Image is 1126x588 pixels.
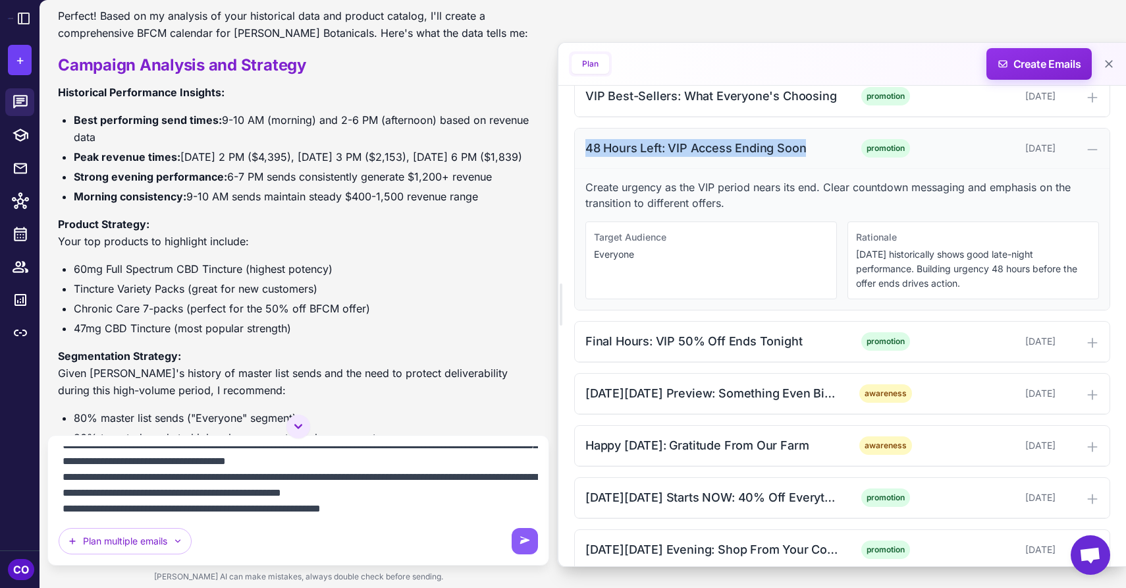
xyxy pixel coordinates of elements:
[74,280,539,297] li: Tincture Variety Packs (great for new customers)
[8,559,34,580] div: CO
[58,7,539,42] p: Perfect! Based on my analysis of your historical data and product catalog, I'll create a comprehe...
[59,528,192,554] button: Plan multiple emails
[861,139,910,158] span: promotion
[74,168,539,185] li: 6-7 PM sends consistently generate $1,200+ revenue
[859,384,912,403] span: awareness
[861,541,910,559] span: promotion
[58,218,149,231] strong: Product Strategy:
[74,113,222,127] strong: Best performing send times:
[594,247,828,262] p: Everyone
[585,179,1099,211] p: Create urgency as the VIP period nears its end. Clear countdown messaging and emphasis on the tra...
[74,170,227,183] strong: Strong evening performance:
[58,86,225,99] strong: Historical Performance Insights:
[585,384,840,402] div: [DATE][DATE] Preview: Something Even Bigger Coming
[585,139,840,157] div: 48 Hours Left: VIP Access Ending Soon
[58,349,181,363] strong: Segmentation Strategy:
[74,111,539,146] li: 9-10 AM (morning) and 2-6 PM (afternoon) based on revenue data
[74,150,180,163] strong: Peak revenue times:
[986,48,1092,80] button: Create Emails
[1071,535,1110,575] div: Open chat
[585,87,840,105] div: VIP Best-Sellers: What Everyone's Choosing
[859,436,912,455] span: awareness
[47,566,549,588] div: [PERSON_NAME] AI can make mistakes, always double check before sending.
[585,488,840,506] div: [DATE][DATE] Starts NOW: 40% Off Everything + 50% Off Chronic Care
[16,50,24,70] span: +
[861,488,910,507] span: promotion
[8,45,32,75] button: +
[74,148,539,165] li: [DATE] 2 PM ($4,395), [DATE] 3 PM ($2,153), [DATE] 6 PM ($1,839)
[585,541,840,558] div: [DATE][DATE] Evening: Shop From Your Couch
[74,409,539,426] li: 80% master list sends ("Everyone" segment)
[931,386,1056,401] div: [DATE]
[58,216,539,250] p: Your top products to highlight include:
[572,54,609,74] button: Plan
[856,247,1090,291] p: [DATE] historically shows good late-night performance. Building urgency 48 hours before the offer...
[931,438,1056,453] div: [DATE]
[594,230,828,245] div: Target Audience
[982,48,1097,80] span: Create Emails
[74,190,186,203] strong: Morning consistency:
[585,332,840,350] div: Final Hours: VIP 50% Off Ends Tonight
[58,347,539,399] p: Given [PERSON_NAME]'s history of master list sends and the need to protect deliverability during ...
[861,332,910,351] span: promotion
[931,141,1056,156] div: [DATE]
[74,300,539,317] li: Chronic Care 7-packs (perfect for the 50% off BFCM offer)
[74,188,539,205] li: 9-10 AM sends maintain steady $400-1,500 revenue range
[931,543,1056,557] div: [DATE]
[74,320,539,337] li: 47mg CBD Tincture (most popular strength)
[861,87,910,105] span: promotion
[931,490,1056,505] div: [DATE]
[931,89,1056,103] div: [DATE]
[585,436,840,454] div: Happy [DATE]: Gratitude From Our Farm
[74,429,539,446] li: 20% targeted sends to high-value segments for key moments
[931,334,1056,349] div: [DATE]
[58,55,539,76] h2: Campaign Analysis and Strategy
[74,260,539,278] li: 60mg Full Spectrum CBD Tincture (highest potency)
[856,230,1090,245] div: Rationale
